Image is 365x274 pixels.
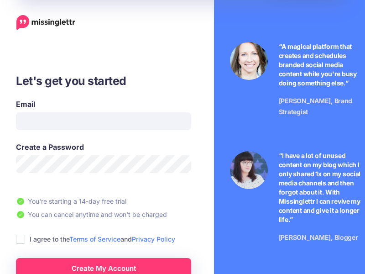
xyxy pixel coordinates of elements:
[16,209,191,220] li: You can cancel anytime and won't be charged
[132,235,175,243] a: Privacy Policy
[279,42,362,88] p: “A magical platform that creates and schedules branded social media content while you're busy doi...
[230,42,268,80] img: Testimonial by Laura Stanik
[16,196,191,206] li: You're starting a 14-day free trial
[30,234,175,244] label: I agree to the and
[16,15,75,30] a: Home
[279,151,362,224] p: “I have a lot of unused content on my blog which I only shared 1x on my social media channels and...
[16,142,191,153] label: Create a Password
[230,151,268,189] img: Testimonial by Jeniffer Kosche
[279,233,358,241] span: [PERSON_NAME], Blogger
[16,73,191,90] h3: Let's get you started
[16,99,191,110] label: Email
[69,235,120,243] a: Terms of Service
[279,97,352,116] span: [PERSON_NAME], Brand Strategist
